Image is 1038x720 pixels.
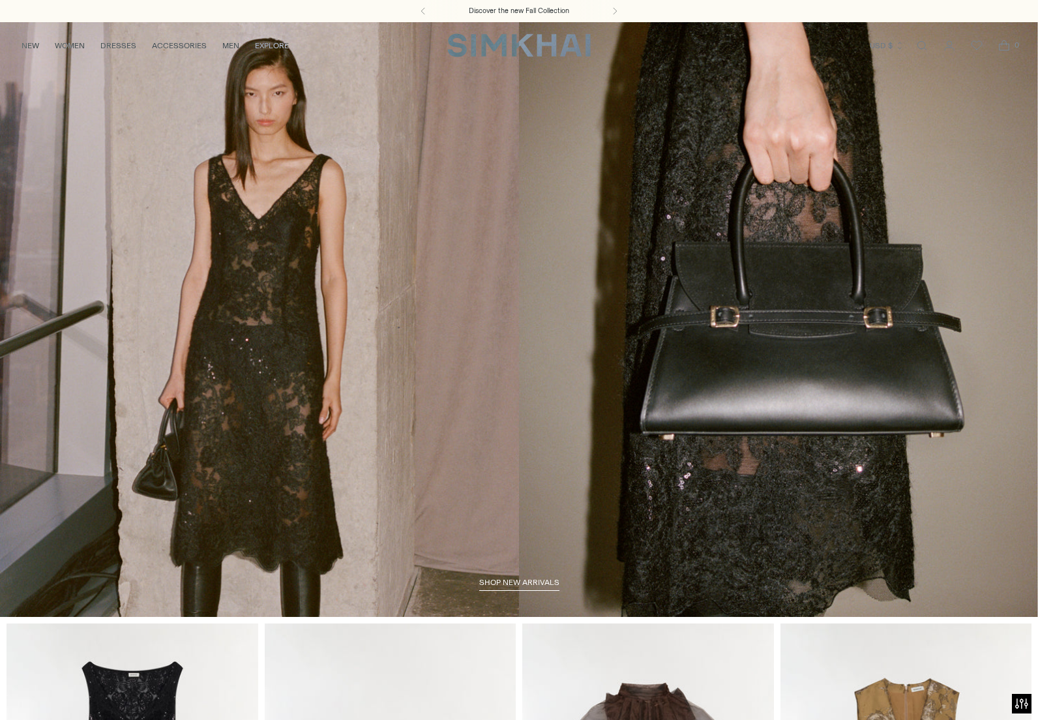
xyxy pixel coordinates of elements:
[964,33,990,59] a: Wishlist
[447,33,591,58] a: SIMKHAI
[1011,39,1022,51] span: 0
[479,578,559,591] a: shop new arrivals
[255,31,289,60] a: EXPLORE
[909,33,935,59] a: Open search modal
[469,6,569,16] a: Discover the new Fall Collection
[936,33,962,59] a: Go to the account page
[870,31,904,60] button: USD $
[152,31,207,60] a: ACCESSORIES
[222,31,239,60] a: MEN
[100,31,136,60] a: DRESSES
[991,33,1017,59] a: Open cart modal
[479,578,559,587] span: shop new arrivals
[55,31,85,60] a: WOMEN
[22,31,39,60] a: NEW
